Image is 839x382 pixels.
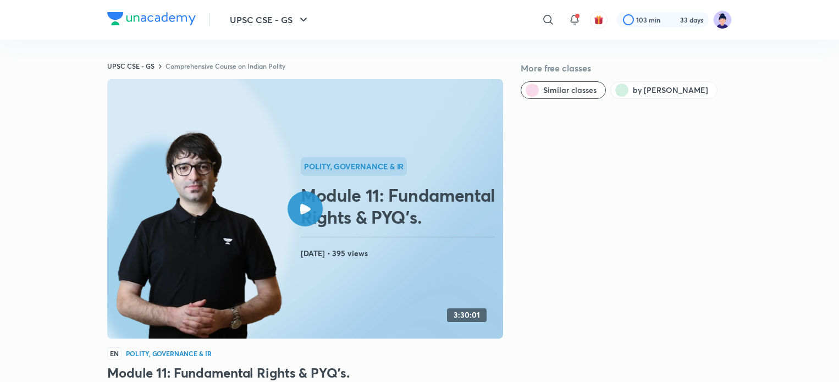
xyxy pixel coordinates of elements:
h4: Polity, Governance & IR [126,350,212,357]
img: Ravi Chalotra [713,10,732,29]
span: Similar classes [543,85,597,96]
a: UPSC CSE - GS [107,62,154,70]
h2: Module 11: Fundamental Rights & PYQ’s. [301,184,499,228]
span: by Sarmad Mehraj [633,85,708,96]
span: EN [107,347,122,359]
button: Similar classes [521,81,606,99]
a: Company Logo [107,12,196,28]
button: UPSC CSE - GS [223,9,317,31]
img: streak [667,14,678,25]
h5: More free classes [521,62,732,75]
button: avatar [590,11,608,29]
button: by Sarmad Mehraj [610,81,717,99]
h4: [DATE] • 395 views [301,246,499,261]
h4: 3:30:01 [454,311,480,320]
a: Comprehensive Course on Indian Polity [165,62,285,70]
img: avatar [594,15,604,25]
img: Company Logo [107,12,196,25]
h3: Module 11: Fundamental Rights & PYQ’s. [107,364,503,381]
